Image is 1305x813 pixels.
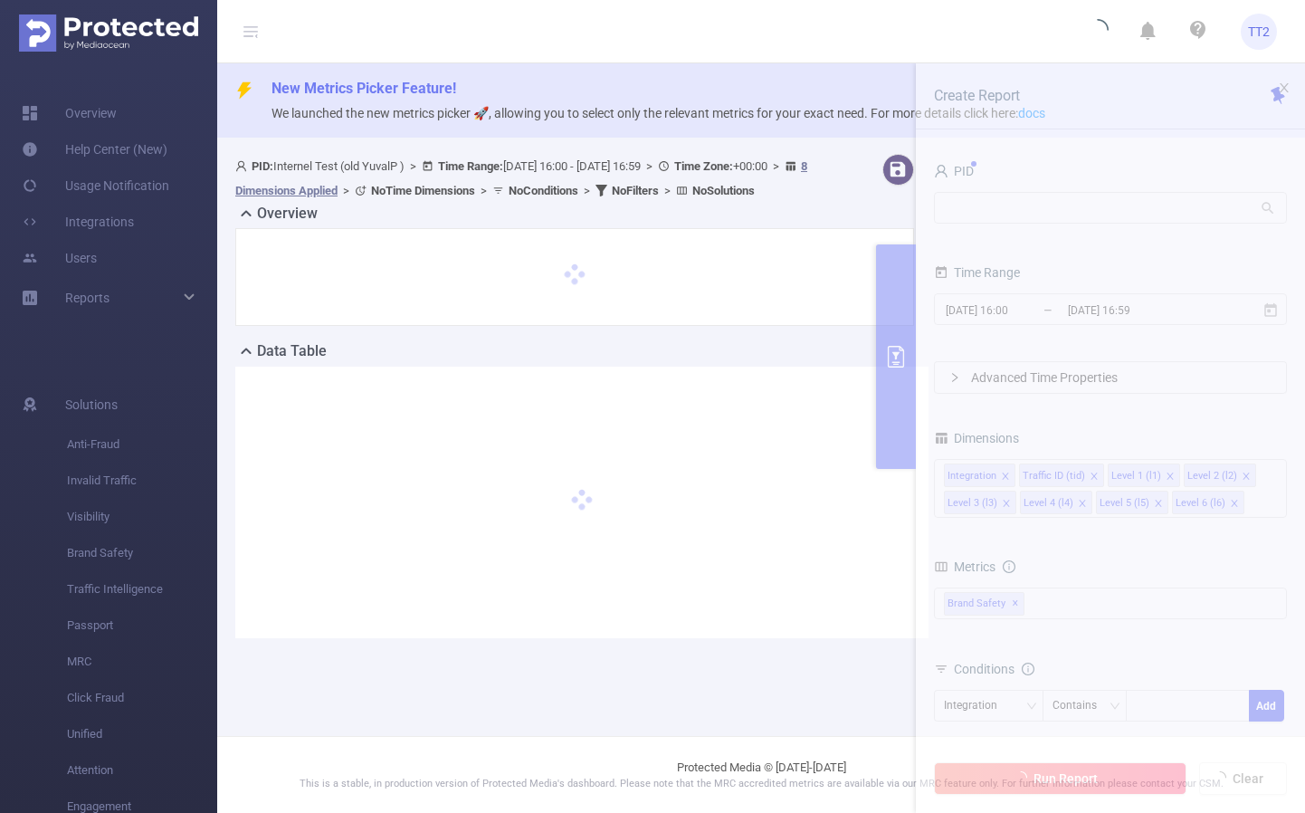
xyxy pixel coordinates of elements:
[252,159,273,173] b: PID:
[22,131,167,167] a: Help Center (New)
[509,184,578,197] b: No Conditions
[22,95,117,131] a: Overview
[767,159,785,173] span: >
[22,240,97,276] a: Users
[67,752,217,789] span: Attention
[67,607,217,644] span: Passport
[674,159,733,173] b: Time Zone:
[65,291,110,305] span: Reports
[438,159,503,173] b: Time Range:
[65,280,110,316] a: Reports
[1278,78,1291,98] button: icon: close
[67,644,217,680] span: MRC
[67,499,217,535] span: Visibility
[271,80,456,97] span: New Metrics Picker Feature!
[67,680,217,716] span: Click Fraud
[257,203,318,225] h2: Overview
[235,160,252,172] i: icon: user
[67,716,217,752] span: Unified
[612,184,659,197] b: No Filters
[19,14,198,52] img: Protected Media
[578,184,595,197] span: >
[692,184,755,197] b: No Solutions
[641,159,658,173] span: >
[65,387,118,423] span: Solutions
[235,81,253,100] i: icon: thunderbolt
[67,535,217,571] span: Brand Safety
[67,426,217,463] span: Anti-Fraud
[217,736,1305,813] footer: Protected Media © [DATE]-[DATE]
[1278,81,1291,94] i: icon: close
[271,106,1045,120] span: We launched the new metrics picker 🚀, allowing you to select only the relevant metrics for your e...
[235,159,807,197] span: Internel Test (old YuvalP ) [DATE] 16:00 - [DATE] 16:59 +00:00
[1018,106,1045,120] a: docs
[659,184,676,197] span: >
[22,204,134,240] a: Integrations
[1087,19,1109,44] i: icon: loading
[262,777,1260,792] p: This is a stable, in production version of Protected Media's dashboard. Please note that the MRC ...
[338,184,355,197] span: >
[67,463,217,499] span: Invalid Traffic
[475,184,492,197] span: >
[405,159,422,173] span: >
[67,571,217,607] span: Traffic Intelligence
[371,184,475,197] b: No Time Dimensions
[22,167,169,204] a: Usage Notification
[1248,14,1270,50] span: TT2
[257,340,327,362] h2: Data Table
